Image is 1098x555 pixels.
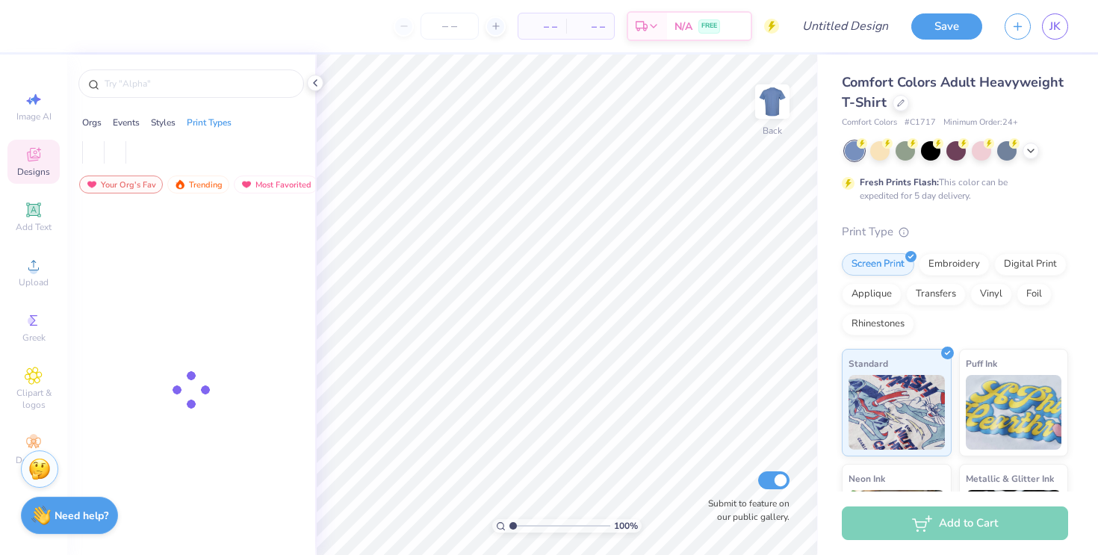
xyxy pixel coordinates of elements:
[849,356,888,371] span: Standard
[701,21,717,31] span: FREE
[943,117,1018,129] span: Minimum Order: 24 +
[16,111,52,123] span: Image AI
[79,176,163,193] div: Your Org's Fav
[241,179,252,190] img: most_fav.gif
[966,471,1054,486] span: Metallic & Glitter Ink
[842,283,902,306] div: Applique
[234,176,318,193] div: Most Favorited
[905,117,936,129] span: # C1717
[16,454,52,466] span: Decorate
[906,283,966,306] div: Transfers
[22,332,46,344] span: Greek
[86,179,98,190] img: most_fav.gif
[421,13,479,40] input: – –
[614,519,638,533] span: 100 %
[575,19,605,34] span: – –
[7,387,60,411] span: Clipart & logos
[1049,18,1061,35] span: JK
[757,87,787,117] img: Back
[919,253,990,276] div: Embroidery
[860,176,939,188] strong: Fresh Prints Flash:
[151,116,176,129] div: Styles
[103,76,294,91] input: Try "Alpha"
[19,276,49,288] span: Upload
[187,116,232,129] div: Print Types
[849,375,945,450] img: Standard
[860,176,1043,202] div: This color can be expedited for 5 day delivery.
[842,223,1068,241] div: Print Type
[55,509,108,523] strong: Need help?
[790,11,900,41] input: Untitled Design
[82,116,102,129] div: Orgs
[994,253,1067,276] div: Digital Print
[700,497,790,524] label: Submit to feature on our public gallery.
[842,313,914,335] div: Rhinestones
[849,471,885,486] span: Neon Ink
[842,117,897,129] span: Comfort Colors
[842,73,1064,111] span: Comfort Colors Adult Heavyweight T-Shirt
[113,116,140,129] div: Events
[966,375,1062,450] img: Puff Ink
[966,356,997,371] span: Puff Ink
[970,283,1012,306] div: Vinyl
[674,19,692,34] span: N/A
[167,176,229,193] div: Trending
[527,19,557,34] span: – –
[17,166,50,178] span: Designs
[842,253,914,276] div: Screen Print
[174,179,186,190] img: trending.gif
[16,221,52,233] span: Add Text
[1042,13,1068,40] a: JK
[1017,283,1052,306] div: Foil
[911,13,982,40] button: Save
[763,124,782,137] div: Back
